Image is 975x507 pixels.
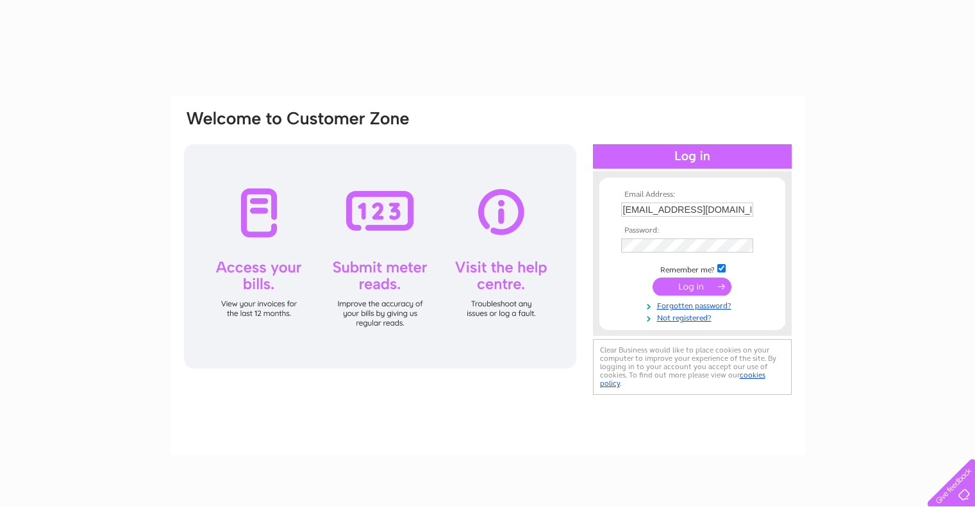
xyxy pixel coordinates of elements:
td: Remember me? [618,262,767,275]
th: Email Address: [618,190,767,199]
input: Submit [653,278,731,295]
a: cookies policy [600,370,765,388]
div: Clear Business would like to place cookies on your computer to improve your experience of the sit... [593,339,792,395]
th: Password: [618,226,767,235]
a: Not registered? [621,311,767,323]
a: Forgotten password? [621,299,767,311]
